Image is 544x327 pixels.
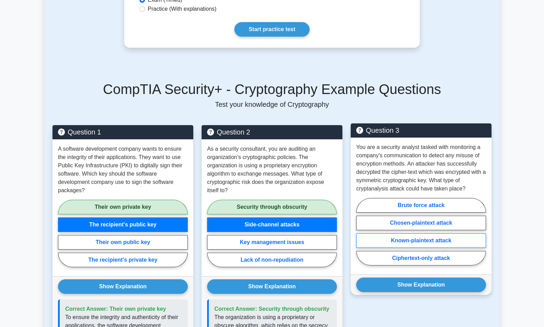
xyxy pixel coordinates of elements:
[207,128,337,136] h5: Question 2
[52,100,492,109] p: Test your knowledge of Cryptography
[148,5,216,13] label: Practice (With explanations)
[356,251,486,265] label: Ciphertext-only attack
[207,200,337,214] label: Security through obscurity
[58,279,188,294] button: Show Explanation
[58,145,188,195] p: A software development company wants to ensure the integrity of their applications. They want to ...
[356,143,486,193] p: You are a security analyst tasked with monitoring a company's communication to detect any misuse ...
[58,217,188,232] label: The recipient's public key
[58,200,188,214] label: Their own private key
[234,22,309,37] a: Start practice test
[65,306,166,312] span: Correct Answer: Their own private key
[207,145,337,195] p: As a security consultant, you are auditing an organization's cryptographic policies. The organiza...
[207,279,337,294] button: Show Explanation
[207,235,337,250] label: Key management issues
[207,217,337,232] label: Side-channel attacks
[356,198,486,213] label: Brute force attack
[207,253,337,267] label: Lack of non-repudiation
[58,253,188,267] label: The recipient's private key
[356,278,486,292] button: Show Explanation
[356,126,486,134] h5: Question 3
[356,233,486,248] label: Known-plaintext attack
[214,306,329,312] span: Correct Answer: Security through obscurity
[356,216,486,230] label: Chosen-plaintext attack
[58,128,188,136] h5: Question 1
[52,81,492,97] h5: CompTIA Security+ - Cryptography Example Questions
[58,235,188,250] label: Their own public key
